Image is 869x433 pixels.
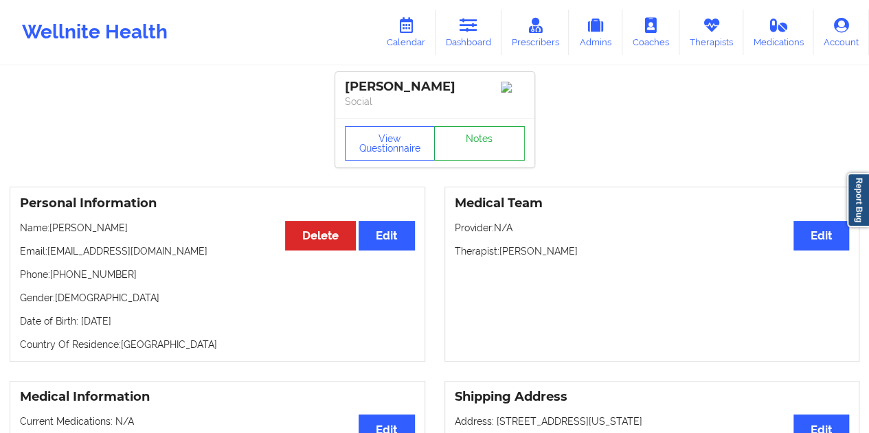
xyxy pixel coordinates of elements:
p: Therapist: [PERSON_NAME] [455,244,850,258]
p: Address: [STREET_ADDRESS][US_STATE] [455,414,850,428]
p: Gender: [DEMOGRAPHIC_DATA] [20,291,415,305]
p: Date of Birth: [DATE] [20,314,415,328]
p: Email: [EMAIL_ADDRESS][DOMAIN_NAME] [20,244,415,258]
button: Delete [285,221,356,250]
img: Image%2Fplaceholer-image.png [501,82,525,93]
a: Calendar [376,10,436,55]
a: Report Bug [847,173,869,227]
button: Edit [793,221,849,250]
p: Social [345,95,525,108]
h3: Personal Information [20,196,415,211]
a: Coaches [622,10,679,55]
h3: Shipping Address [455,389,850,405]
p: Name: [PERSON_NAME] [20,221,415,235]
button: Edit [359,221,414,250]
h3: Medical Team [455,196,850,211]
a: Dashboard [436,10,501,55]
a: Account [813,10,869,55]
p: Current Medications: N/A [20,414,415,428]
a: Admins [569,10,622,55]
a: Notes [434,126,525,161]
a: Medications [743,10,814,55]
a: Therapists [679,10,743,55]
a: Prescribers [501,10,569,55]
h3: Medical Information [20,389,415,405]
div: [PERSON_NAME] [345,79,525,95]
p: Phone: [PHONE_NUMBER] [20,268,415,281]
p: Country Of Residence: [GEOGRAPHIC_DATA] [20,338,415,351]
p: Provider: N/A [455,221,850,235]
button: View Questionnaire [345,126,436,161]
